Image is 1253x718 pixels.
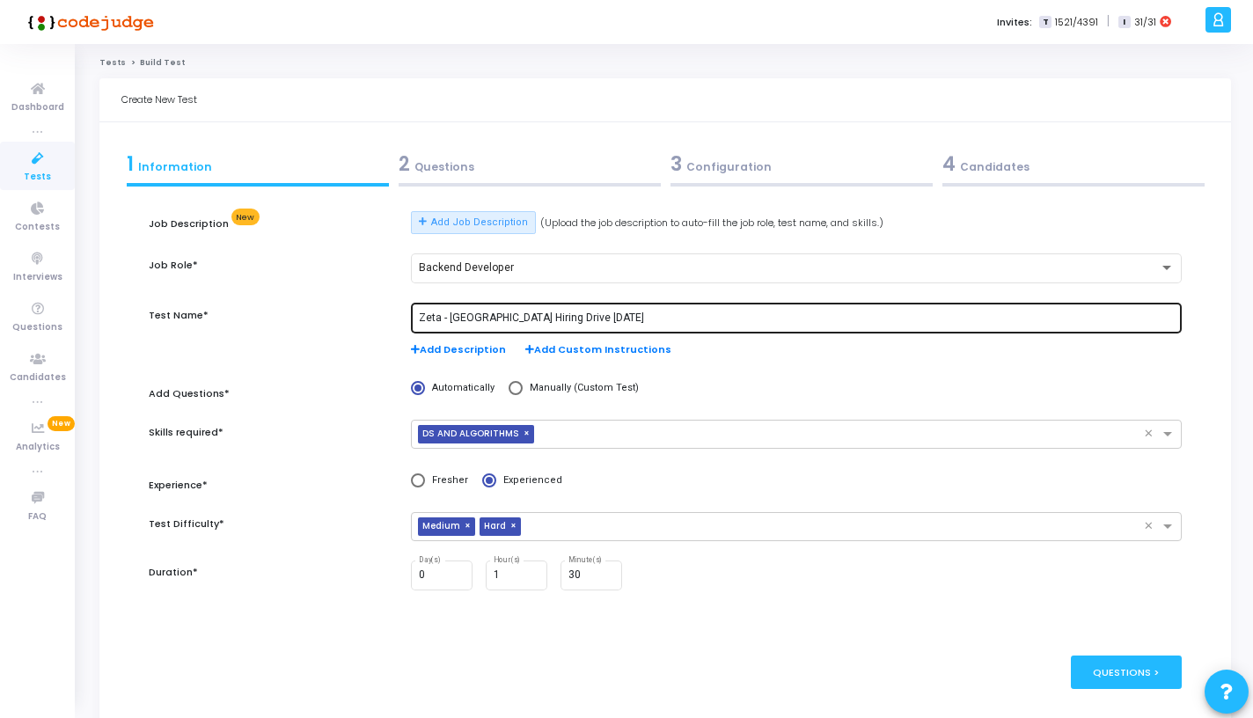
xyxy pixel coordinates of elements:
div: Create New Test [121,78,197,121]
span: Add Custom Instructions [525,342,671,357]
label: Job Role* [149,258,198,273]
a: 3Configuration [665,144,937,192]
span: (Upload the job description to auto-fill the job role, test name, and skills.) [540,216,883,231]
label: Job Description [149,216,260,232]
span: DS AND ALGORITHMS [418,425,524,443]
span: 1 [127,150,134,178]
span: FAQ [28,509,47,524]
label: Invites: [997,15,1032,30]
label: Test Name* [149,308,209,323]
label: Duration* [149,565,198,580]
span: × [465,517,475,536]
span: Tests [24,170,51,185]
span: Automatically [425,381,495,396]
a: 2Questions [393,144,665,192]
span: Contests [15,220,60,235]
span: Build Test [140,57,185,68]
span: Hard [480,517,510,536]
span: Add Description [411,342,506,357]
div: Configuration [670,150,933,179]
span: 1521/4391 [1055,15,1098,30]
div: Candidates [942,150,1205,179]
span: Analytics [16,440,60,455]
img: logo [22,4,154,40]
label: Experience* [149,478,208,493]
span: | [1107,12,1110,31]
a: 4Candidates [937,144,1209,192]
span: Medium [418,517,465,536]
span: New [231,209,260,225]
a: 1Information [121,144,393,192]
span: Dashboard [11,100,64,115]
span: Questions [12,320,62,335]
span: New [48,416,75,431]
div: Questions [399,150,661,179]
button: Add Job Description [411,211,535,234]
span: T [1039,16,1051,29]
span: Fresher [425,473,468,488]
span: Clear all [1144,518,1159,536]
label: Add Questions* [149,386,230,401]
span: I [1118,16,1130,29]
label: Test Difficulty* [149,517,224,531]
span: Manually (Custom Test) [523,381,639,396]
span: Clear all [1144,426,1159,443]
span: × [524,425,534,443]
div: Information [127,150,389,179]
span: Interviews [13,270,62,285]
span: 3 [670,150,682,178]
span: × [510,517,521,536]
span: Add Job Description [431,216,528,231]
span: Candidates [10,370,66,385]
nav: breadcrumb [99,57,1231,69]
span: Backend Developer [419,261,514,274]
span: Experienced [496,473,562,488]
span: 2 [399,150,410,178]
span: 31/31 [1134,15,1156,30]
a: Tests [99,57,126,68]
div: Questions > [1071,656,1183,688]
label: Skills required* [149,425,223,440]
span: 4 [942,150,956,178]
